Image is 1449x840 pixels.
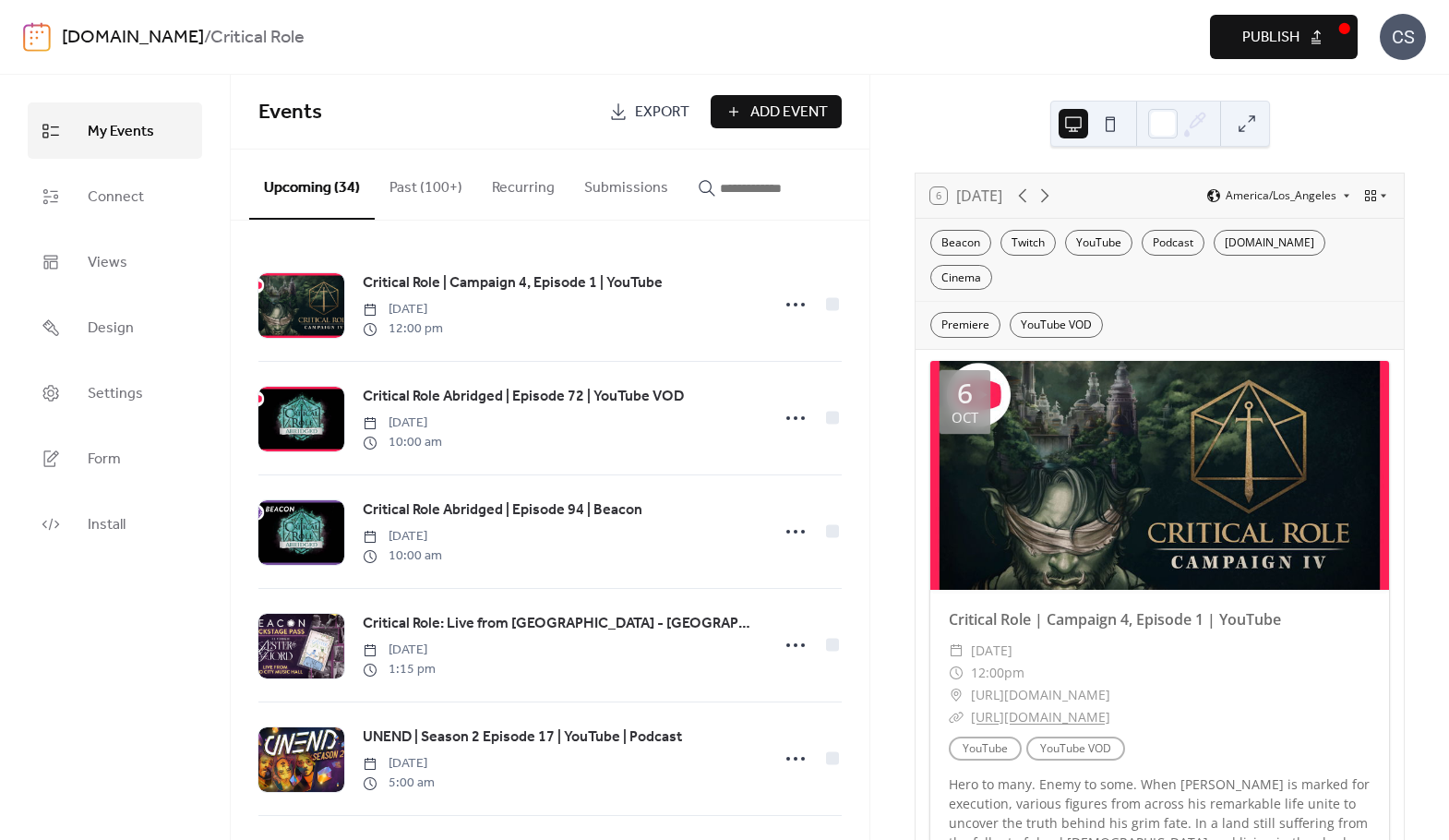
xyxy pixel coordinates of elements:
a: Critical Role | Campaign 4, Episode 1 | YouTube [363,271,663,295]
button: Upcoming (34) [249,150,375,220]
div: Cinema [930,265,992,291]
span: [DATE] [971,640,1012,662]
div: Beacon [930,230,991,256]
div: YouTube [1065,230,1132,256]
span: 1:15 pm [363,660,436,679]
img: logo [23,22,51,52]
span: 10:00 am [363,433,442,452]
a: Form [28,430,202,486]
span: America/Los_Angeles [1226,190,1336,201]
span: 12:00pm [971,662,1024,684]
span: Publish [1242,27,1299,49]
a: Export [595,95,703,128]
span: Export [635,102,689,124]
a: Critical Role Abridged | Episode 72 | YouTube VOD [363,385,684,409]
span: My Events [88,117,154,146]
button: Add Event [711,95,842,128]
b: / [204,20,210,55]
a: Critical Role Abridged | Episode 94 | Beacon [363,498,642,522]
div: 6 [957,379,973,407]
span: Connect [88,183,144,211]
span: Critical Role Abridged | Episode 94 | Beacon [363,499,642,522]
div: ​ [949,640,964,662]
div: YouTube VOD [1010,312,1103,338]
span: Critical Role | Campaign 4, Episode 1 | YouTube [363,272,663,294]
span: 5:00 am [363,774,435,793]
div: Twitch [1000,230,1056,256]
div: Oct [952,411,978,425]
a: UNEND | Season 2 Episode 17 | YouTube | Podcast [363,726,682,750]
span: [DATE] [363,641,436,660]
button: Recurring [477,150,569,218]
a: Critical Role | Campaign 4, Episode 1 | YouTube [949,609,1281,630]
span: [DATE] [363,754,435,774]
div: CS [1380,14,1426,60]
button: Past (100+) [375,150,477,218]
span: Install [88,510,126,539]
a: Views [28,234,202,290]
span: [DATE] [363,527,442,546]
div: ​ [949,684,964,706]
a: Connect [28,168,202,224]
div: Podcast [1142,230,1204,256]
div: Premiere [930,312,1000,338]
a: Critical Role: Live from [GEOGRAPHIC_DATA] - [GEOGRAPHIC_DATA] || LIVE Beacon Backstage Pass [363,612,759,636]
a: My Events [28,102,202,159]
span: [URL][DOMAIN_NAME] [971,684,1110,706]
span: UNEND | Season 2 Episode 17 | YouTube | Podcast [363,726,682,749]
span: Add Event [750,102,828,124]
span: 12:00 pm [363,319,443,339]
span: Events [258,92,322,133]
span: Critical Role Abridged | Episode 72 | YouTube VOD [363,386,684,408]
div: [DOMAIN_NAME] [1214,230,1325,256]
a: [URL][DOMAIN_NAME] [971,708,1110,726]
span: Settings [88,379,143,408]
div: ​ [949,706,964,728]
span: 10:00 am [363,546,442,566]
a: Design [28,299,202,355]
button: Submissions [569,150,683,218]
span: Views [88,248,127,277]
a: Install [28,496,202,552]
span: [DATE] [363,414,442,433]
span: [DATE] [363,300,443,319]
div: ​ [949,662,964,684]
span: Critical Role: Live from [GEOGRAPHIC_DATA] - [GEOGRAPHIC_DATA] || LIVE Beacon Backstage Pass [363,613,759,635]
span: Design [88,314,134,342]
span: Form [88,445,121,474]
a: [DOMAIN_NAME] [62,20,204,55]
b: Critical Role [210,20,305,55]
button: Publish [1210,15,1358,59]
a: Settings [28,365,202,421]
